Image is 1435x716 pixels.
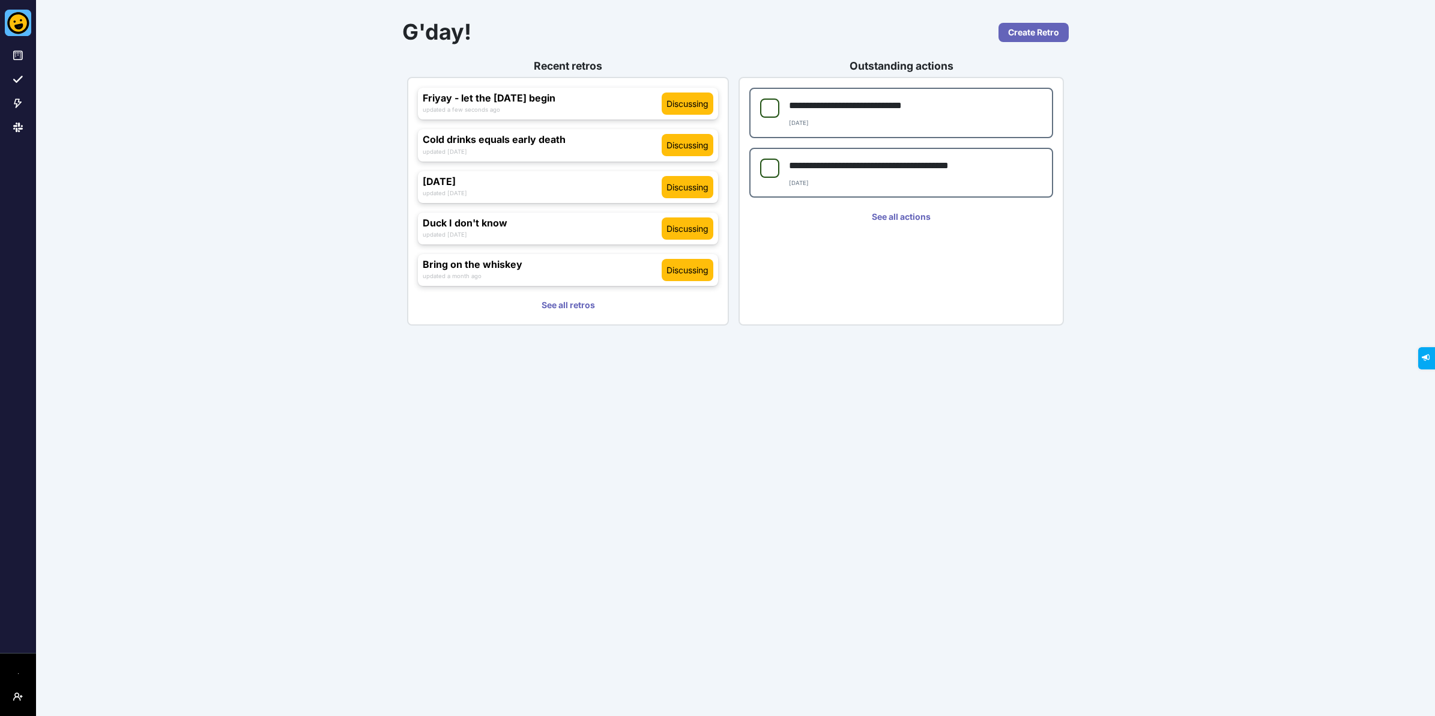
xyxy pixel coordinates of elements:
small: updated a few seconds ago [423,106,500,113]
small: updated a month ago [423,273,482,279]
small: [DATE] [789,180,809,186]
a: [DATE]discussingupdated [DATE] [418,171,718,203]
span: discussing [666,97,708,110]
h3: Friyay - let the [DATE] begin [423,93,662,104]
i: User menu [13,692,23,702]
button: Workspace [8,663,28,682]
a: See all actions [749,207,1053,226]
a: Create Retro [998,23,1069,42]
h3: Bring on the whiskey [423,259,662,270]
h3: Duck I don't know [423,217,662,229]
h3: Outstanding actions [739,59,1064,72]
img: Workspace [18,673,19,674]
span: User menu [13,702,23,711]
a: Cold drinks equals early deathdiscussingupdated [DATE] [418,129,718,161]
span:  [8,4,15,11]
h3: [DATE] [423,176,662,187]
button: User menu [8,687,28,706]
span: discussing [666,222,708,235]
small: updated [DATE] [423,190,467,196]
a: Duck I don't knowdiscussingupdated [DATE] [418,213,718,244]
span: discussing [666,264,708,276]
span: discussing [666,181,708,193]
a: Bring on the whiskeydiscussingupdated a month ago [418,254,718,286]
a: Friyay - let the [DATE] begindiscussingupdated a few seconds ago [418,88,718,120]
img: Better [5,10,31,36]
span: discussing [666,139,708,151]
h3: Cold drinks equals early death [423,134,662,145]
h1: G'day! [402,19,902,45]
small: updated [DATE] [423,148,467,155]
small: [DATE] [789,120,809,126]
h3: Recent retros [407,59,729,72]
a: See all retros [418,296,718,315]
small: updated [DATE] [423,231,467,238]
